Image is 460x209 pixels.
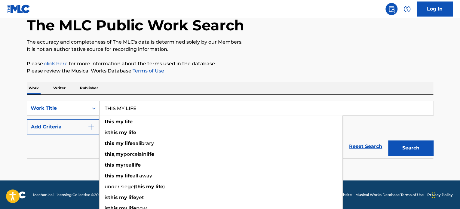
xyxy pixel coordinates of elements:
strong: my [115,151,124,157]
img: logo [7,191,26,198]
p: Please review the Musical Works Database [27,67,433,75]
img: 9d2ae6d4665cec9f34b9.svg [87,123,95,131]
span: porcelain [124,151,146,157]
span: all away [133,173,152,179]
button: Add Criteria [27,119,100,134]
span: , [114,151,115,157]
p: Writer [51,82,67,94]
strong: my [115,140,124,146]
a: Public Search [385,3,397,15]
strong: life [128,130,136,135]
strong: life [155,184,163,189]
strong: life [125,173,133,179]
strong: my [119,130,127,135]
strong: my [115,119,124,124]
strong: this [105,119,114,124]
a: click here [44,61,68,66]
button: Search [388,140,433,155]
span: Mechanical Licensing Collective © 2025 [33,192,103,198]
span: under siege( [105,184,135,189]
strong: this [108,195,118,200]
p: Please for more information about the terms used in the database. [27,60,433,67]
a: Privacy Policy [427,192,453,198]
strong: this [135,184,145,189]
strong: life [125,140,133,146]
strong: life [128,195,136,200]
strong: this [108,130,118,135]
p: Publisher [78,82,100,94]
a: Terms of Use [131,68,164,74]
form: Search Form [27,101,433,158]
div: Drag [432,186,435,204]
strong: this [105,162,114,168]
span: aalibrary [133,140,154,146]
strong: this [105,173,114,179]
h1: The MLC Public Work Search [27,16,244,34]
img: search [388,5,395,13]
strong: my [115,173,124,179]
iframe: Chat Widget [430,180,460,209]
img: help [403,5,411,13]
p: Work [27,82,41,94]
a: Musical Works Database Terms of Use [355,192,424,198]
div: Help [401,3,413,15]
strong: this [105,140,114,146]
div: Work Title [31,105,85,112]
strong: my [146,184,154,189]
span: yet [136,195,144,200]
strong: life [146,151,154,157]
a: Log In [417,2,453,17]
span: is [105,130,108,135]
a: Reset Search [346,140,385,153]
strong: life [133,162,141,168]
span: real [124,162,133,168]
strong: my [115,162,124,168]
p: The accuracy and completeness of The MLC's data is determined solely by our Members. [27,38,433,46]
p: It is not an authoritative source for recording information. [27,46,433,53]
img: MLC Logo [7,5,30,13]
strong: this [105,151,114,157]
strong: life [125,119,133,124]
span: is [105,195,108,200]
strong: my [119,195,127,200]
span: ) [163,184,165,189]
